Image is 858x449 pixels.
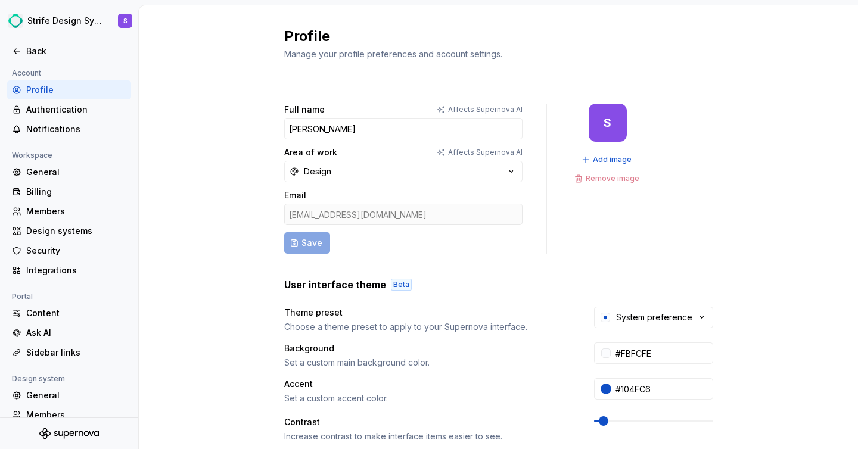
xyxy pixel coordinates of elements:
div: Profile [26,84,126,96]
div: Design [304,166,331,177]
div: Back [26,45,126,57]
div: Design systems [26,225,126,237]
div: Ask AI [26,327,126,339]
div: Members [26,205,126,217]
div: Strife Design System [27,15,104,27]
div: S [604,118,611,127]
div: Set a custom accent color. [284,392,573,404]
div: Integrations [26,264,126,276]
span: Manage your profile preferences and account settings. [284,49,502,59]
p: Affects Supernova AI [448,148,523,157]
label: Full name [284,104,325,116]
a: Notifications [7,120,131,139]
div: Background [284,342,334,354]
a: General [7,386,131,405]
div: Contrast [284,416,320,428]
div: Portal [7,289,38,304]
button: Add image [578,151,637,168]
div: General [26,166,126,178]
div: Billing [26,186,126,198]
a: Authentication [7,100,131,119]
button: Strife Design SystemS [2,8,136,34]
a: Members [7,406,131,425]
div: Workspace [7,148,57,163]
div: Choose a theme preset to apply to your Supernova interface. [284,321,573,333]
div: General [26,389,126,401]
div: S [123,16,128,26]
div: Theme preset [284,307,343,319]
div: Sidebar links [26,347,126,358]
h3: User interface theme [284,277,386,292]
label: Area of work [284,146,337,158]
div: Increase contrast to make interface items easier to see. [284,431,573,442]
a: Integrations [7,261,131,280]
div: System preference [616,311,692,323]
div: Content [26,307,126,319]
img: 21b91b01-957f-4e61-960f-db90ae25bf09.png [8,14,23,28]
h2: Profile [284,27,699,46]
a: Profile [7,80,131,99]
span: Add image [593,155,632,164]
a: Back [7,42,131,61]
svg: Supernova Logo [39,428,99,439]
div: Design system [7,372,70,386]
div: Set a custom main background color. [284,357,573,369]
p: Affects Supernova AI [448,105,523,114]
div: Security [26,245,126,257]
a: Sidebar links [7,343,131,362]
input: #104FC6 [611,378,713,400]
a: Members [7,202,131,221]
div: Members [26,409,126,421]
a: Ask AI [7,323,131,342]
a: General [7,163,131,182]
div: Beta [391,279,412,291]
label: Email [284,189,306,201]
a: Security [7,241,131,260]
div: Accent [284,378,313,390]
a: Content [7,304,131,323]
div: Account [7,66,46,80]
div: Authentication [26,104,126,116]
div: Notifications [26,123,126,135]
a: Design systems [7,222,131,241]
input: #FFFFFF [611,342,713,364]
a: Billing [7,182,131,201]
button: System preference [594,307,713,328]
